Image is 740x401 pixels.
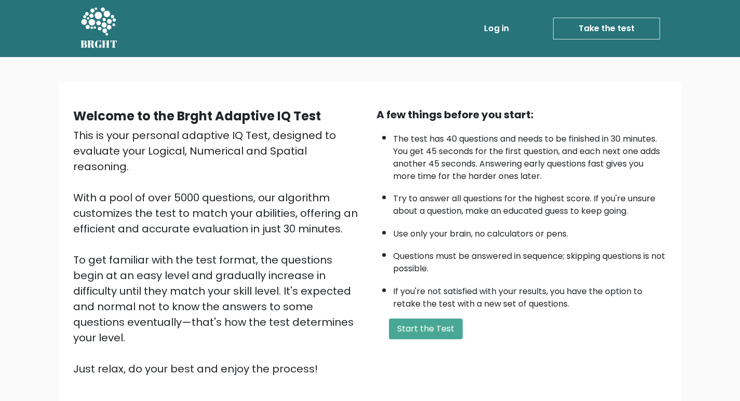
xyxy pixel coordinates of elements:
[553,18,660,39] a: Take the test
[80,38,118,50] h5: BRGHT
[73,107,321,125] b: Welcome to the Brght Adaptive IQ Test
[393,128,667,183] li: The test has 40 questions and needs to be finished in 30 minutes. You get 45 seconds for the firs...
[480,18,513,39] a: Log in
[389,319,463,339] button: Start the Test
[376,107,667,122] div: A few things before you start:
[73,128,364,377] div: This is your personal adaptive IQ Test, designed to evaluate your Logical, Numerical and Spatial ...
[393,187,667,217] li: Try to answer all questions for the highest score. If you're unsure about a question, make an edu...
[80,4,118,53] a: BRGHT
[393,223,667,240] li: Use only your brain, no calculators or pens.
[393,245,667,275] li: Questions must be answered in sequence; skipping questions is not possible.
[393,280,667,310] li: If you're not satisfied with your results, you have the option to retake the test with a new set ...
